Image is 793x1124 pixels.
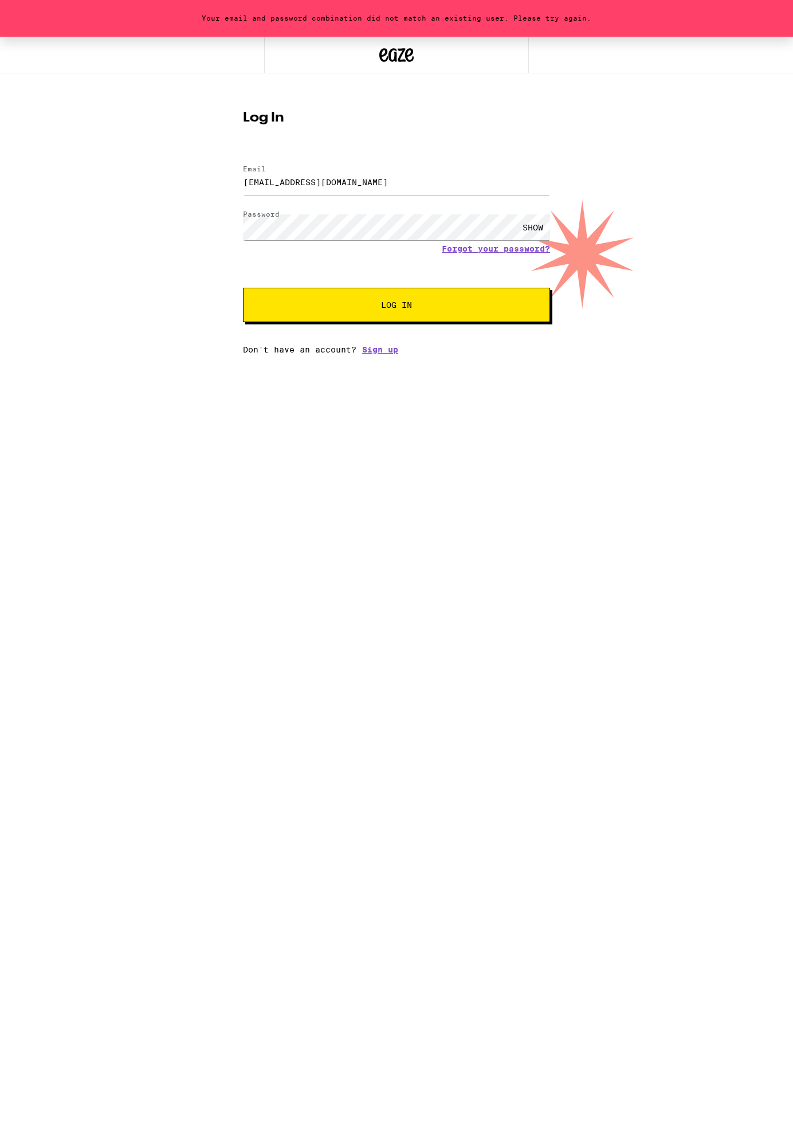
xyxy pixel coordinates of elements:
span: Log In [381,301,412,309]
button: Log In [243,288,550,322]
a: Sign up [362,345,398,354]
div: SHOW [516,214,550,240]
a: Forgot your password? [442,244,550,253]
input: Email [243,169,550,195]
h1: Log In [243,111,550,125]
label: Password [243,210,280,218]
span: Hi. Need any help? [7,8,83,17]
div: Don't have an account? [243,345,550,354]
label: Email [243,165,266,173]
